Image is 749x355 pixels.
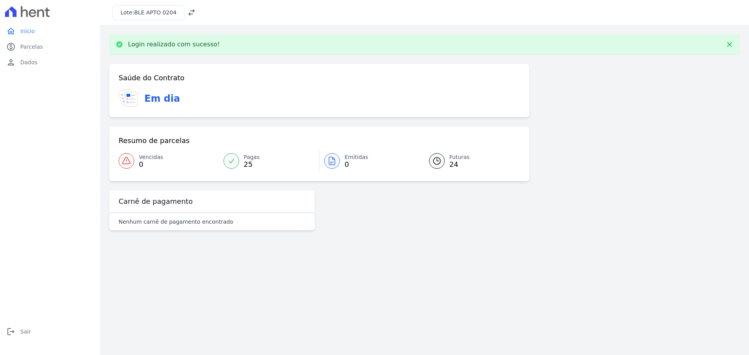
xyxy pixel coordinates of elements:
a: Pagas 25 [219,150,319,172]
a: logoutSair [3,324,97,339]
i: paid [6,42,16,51]
h3: Saúde do Contrato [119,73,185,83]
span: Futuras [449,153,470,161]
a: Emitidas 0 [319,150,420,172]
span: Parcelas [20,43,43,51]
h3: Resumo de parcelas [119,136,190,145]
h3: Em dia [144,92,180,106]
a: homeInício [3,23,97,39]
a: Vencidas 0 [119,150,219,172]
span: Início [20,27,35,35]
a: personDados [3,55,97,70]
span: Sair [20,328,31,336]
a: paidParcelas [3,39,97,55]
span: Dados [20,58,37,66]
span: 24 [449,161,470,168]
h3: Lote: [121,9,176,17]
span: 25 [244,161,260,168]
p: Nenhum carnê de pagamento encontrado [119,218,233,226]
span: 0 [344,161,368,168]
i: home [6,26,16,36]
span: BLE APTO 0204 [134,9,176,16]
span: Pagas [244,153,260,161]
i: logout [6,327,16,336]
span: Vencidas [139,153,163,161]
span: 0 [139,161,163,168]
span: Emitidas [344,153,368,161]
i: person [6,58,16,67]
a: Futuras 24 [420,150,520,172]
p: Login realizado com sucesso! [128,41,220,48]
h3: Carnê de pagamento [119,197,193,206]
